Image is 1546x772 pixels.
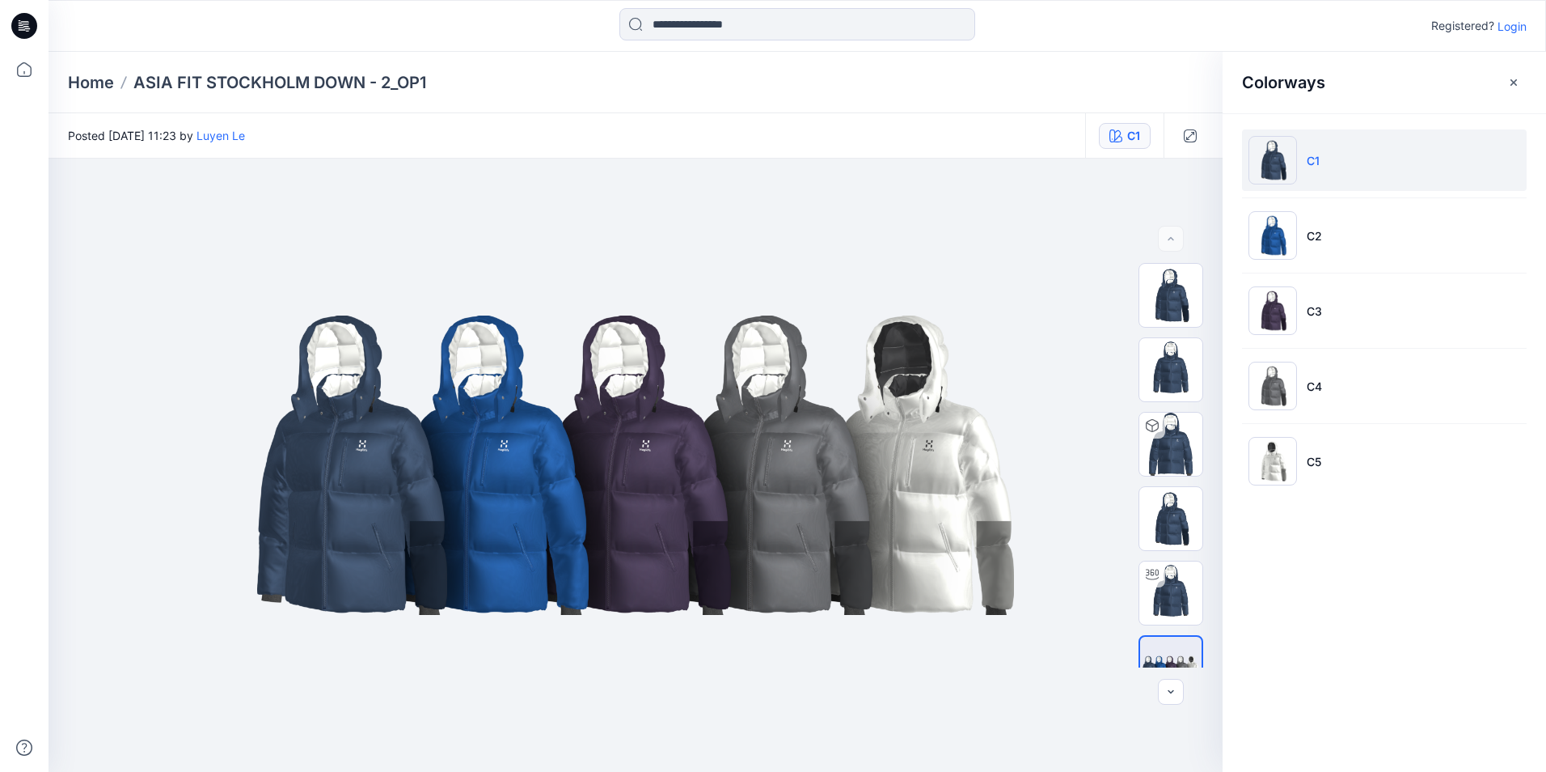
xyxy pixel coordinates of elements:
p: C2 [1307,227,1322,244]
img: THUMBNAIL [1139,487,1202,550]
img: C4 [1248,362,1297,410]
a: Home [68,71,114,94]
div: C1 [1127,127,1140,145]
p: C4 [1307,378,1322,395]
button: C1 [1099,123,1151,149]
p: Login [1497,18,1527,35]
p: C5 [1307,453,1321,470]
p: ASIA FIT STOCKHOLM DOWN - 2​_OP1 [133,71,426,94]
img: eyJhbGciOiJIUzI1NiIsImtpZCI6IjAiLCJzbHQiOiJzZXMiLCJ0eXAiOiJKV1QifQ.eyJkYXRhIjp7InR5cGUiOiJzdG9yYW... [231,223,1040,708]
p: C1 [1307,152,1320,169]
img: ASIA FIT STOCKHOLM DOWN - 2​_OP1 OP4 [1139,413,1202,476]
img: THUMBNAIL [1139,264,1202,327]
p: Registered? [1431,16,1494,36]
img: C2 [1248,211,1297,260]
img: C3 [1248,286,1297,335]
span: Posted [DATE] 11:23 by [68,127,245,144]
a: Luyen Le [196,129,245,142]
h2: Colorways [1242,73,1325,92]
img: All colorways [1140,649,1202,686]
p: C3 [1307,303,1322,320]
img: C5 [1248,437,1297,486]
img: C1 [1248,136,1297,185]
img: 360 [1139,562,1202,625]
img: 360 [1139,338,1202,401]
